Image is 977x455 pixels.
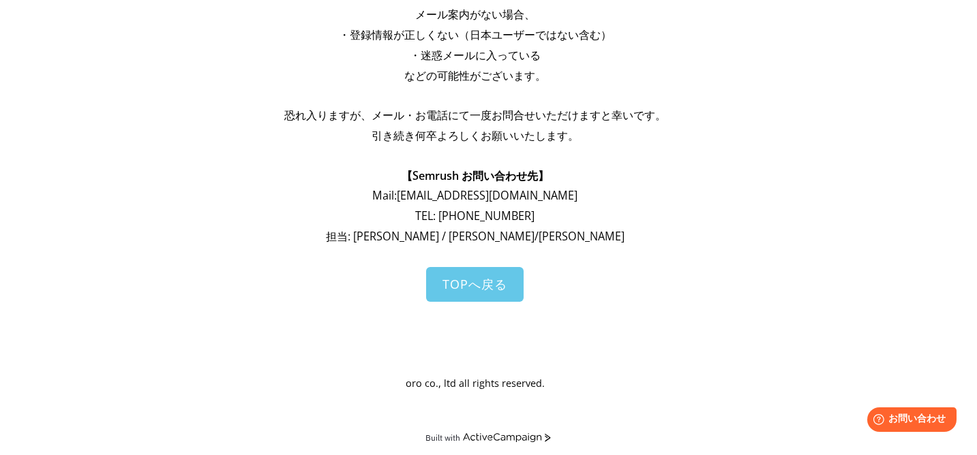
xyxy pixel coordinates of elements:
span: などの可能性がございます。 [404,68,546,83]
iframe: Help widget launcher [856,402,962,440]
span: TEL: [PHONE_NUMBER] [415,208,535,223]
span: ・迷惑メールに入っている [410,48,541,63]
span: 引き続き何卒よろしくお願いいたします。 [372,128,579,143]
span: 担当: [PERSON_NAME] / [PERSON_NAME]/[PERSON_NAME] [326,229,625,244]
span: 恐れ入りますが、メール・お電話にて一度お問合せいただけますと幸いです。 [284,108,666,123]
span: 【Semrush お問い合わせ先】 [402,168,549,183]
span: メール案内がない場合、 [415,7,535,22]
div: Built with [425,433,460,443]
span: TOPへ戻る [442,276,507,292]
span: oro co., ltd all rights reserved. [406,377,545,390]
a: TOPへ戻る [426,267,524,302]
span: Mail: [EMAIL_ADDRESS][DOMAIN_NAME] [372,188,577,203]
span: ・登録情報が正しくない（日本ユーザーではない含む） [339,27,612,42]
